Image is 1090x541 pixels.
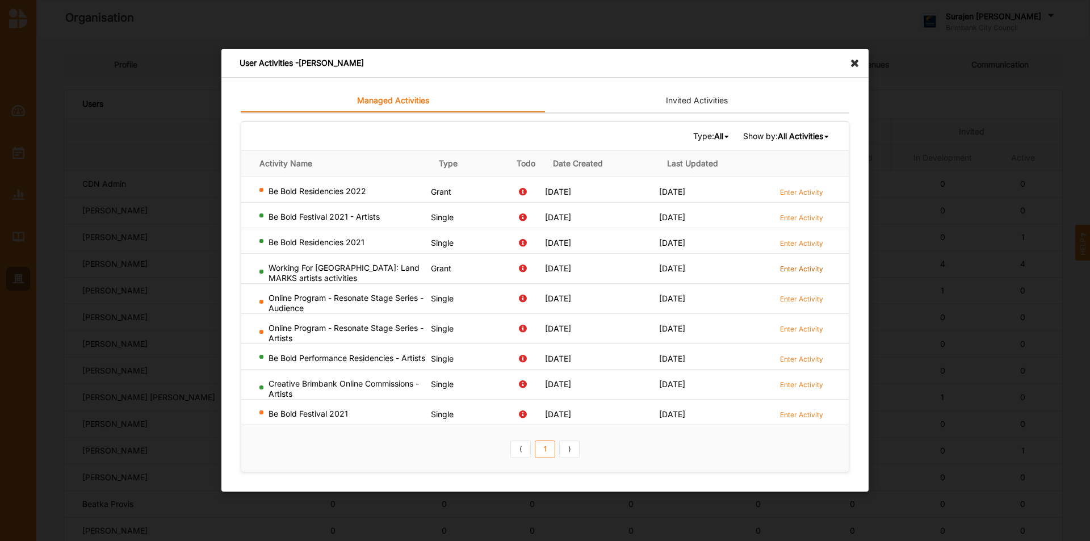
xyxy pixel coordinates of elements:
div: Online Program - Resonate Stage Series - Audience [259,293,426,313]
a: Enter Activity [780,379,823,389]
a: Previous item [510,441,531,459]
a: Invited Activities [545,90,849,112]
span: Show by: [743,131,831,141]
th: Todo [507,150,545,177]
span: Grant [431,187,451,196]
div: Be Bold Festival 2021 - Artists [259,212,426,222]
div: Online Program - Resonate Stage Series - Artists [259,323,426,343]
span: [DATE] [659,409,685,419]
th: Last Updated [659,150,773,177]
span: Single [431,238,454,248]
span: [DATE] [659,293,685,303]
b: All Activities [778,131,823,141]
label: Enter Activity [780,354,823,364]
span: [DATE] [545,324,571,333]
div: Pagination Navigation [509,439,582,458]
span: Single [431,354,454,363]
th: Type [431,150,507,177]
span: Grant [431,263,451,273]
span: [DATE] [545,212,571,222]
span: [DATE] [545,379,571,389]
label: Enter Activity [780,410,823,420]
span: Type: [693,131,731,141]
span: [DATE] [659,324,685,333]
div: Be Bold Residencies 2022 [259,186,426,196]
label: Enter Activity [780,213,823,223]
span: [DATE] [545,238,571,248]
a: Enter Activity [780,293,823,304]
a: Enter Activity [780,409,823,420]
span: [DATE] [659,263,685,273]
a: Enter Activity [780,186,823,197]
label: Enter Activity [780,187,823,197]
label: Enter Activity [780,264,823,274]
a: 1 [535,441,555,459]
div: Be Bold Residencies 2021 [259,237,426,248]
span: Single [431,324,454,333]
a: Next item [559,441,580,459]
span: [DATE] [659,238,685,248]
label: Enter Activity [780,324,823,334]
a: Enter Activity [780,263,823,274]
a: Enter Activity [780,323,823,334]
span: Single [431,212,454,222]
a: Enter Activity [780,212,823,223]
span: [DATE] [545,293,571,303]
th: Date Created [545,150,659,177]
a: Enter Activity [780,353,823,364]
div: Be Bold Festival 2021 [259,409,426,419]
span: [DATE] [545,354,571,363]
th: Activity Name [241,150,431,177]
a: Enter Activity [780,237,823,248]
span: [DATE] [659,379,685,389]
label: Enter Activity [780,238,823,248]
a: Managed Activities [241,90,545,112]
div: User Activities - [PERSON_NAME] [221,49,869,78]
label: Enter Activity [780,380,823,389]
span: Single [431,293,454,303]
span: [DATE] [545,187,571,196]
span: [DATE] [659,354,685,363]
span: [DATE] [659,187,685,196]
span: Single [431,379,454,389]
div: Working For [GEOGRAPHIC_DATA]: Land MARKS artists activities [259,263,426,283]
span: Single [431,409,454,419]
label: Enter Activity [780,294,823,304]
span: [DATE] [545,409,571,419]
b: All [714,131,723,141]
div: Creative Brimbank Online Commissions - Artists [259,379,426,399]
span: [DATE] [659,212,685,222]
span: [DATE] [545,263,571,273]
div: Be Bold Performance Residencies - Artists [259,353,426,363]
